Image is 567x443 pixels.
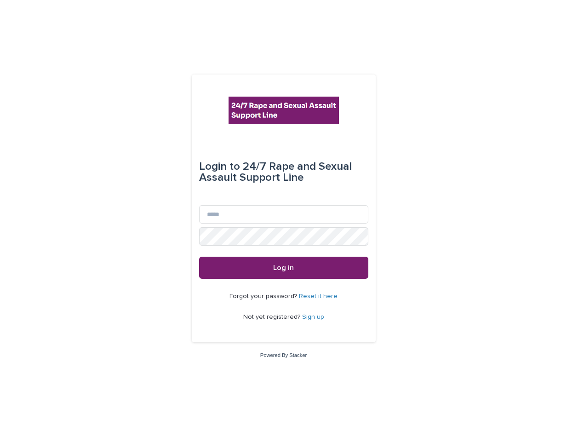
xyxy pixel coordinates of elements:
span: Not yet registered? [243,314,302,320]
span: Login to [199,161,240,172]
a: Sign up [302,314,324,320]
span: Forgot your password? [229,293,299,299]
a: Powered By Stacker [260,352,307,358]
a: Reset it here [299,293,338,299]
div: 24/7 Rape and Sexual Assault Support Line [199,154,368,190]
button: Log in [199,257,368,279]
img: rhQMoQhaT3yELyF149Cw [229,97,339,124]
span: Log in [273,264,294,271]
